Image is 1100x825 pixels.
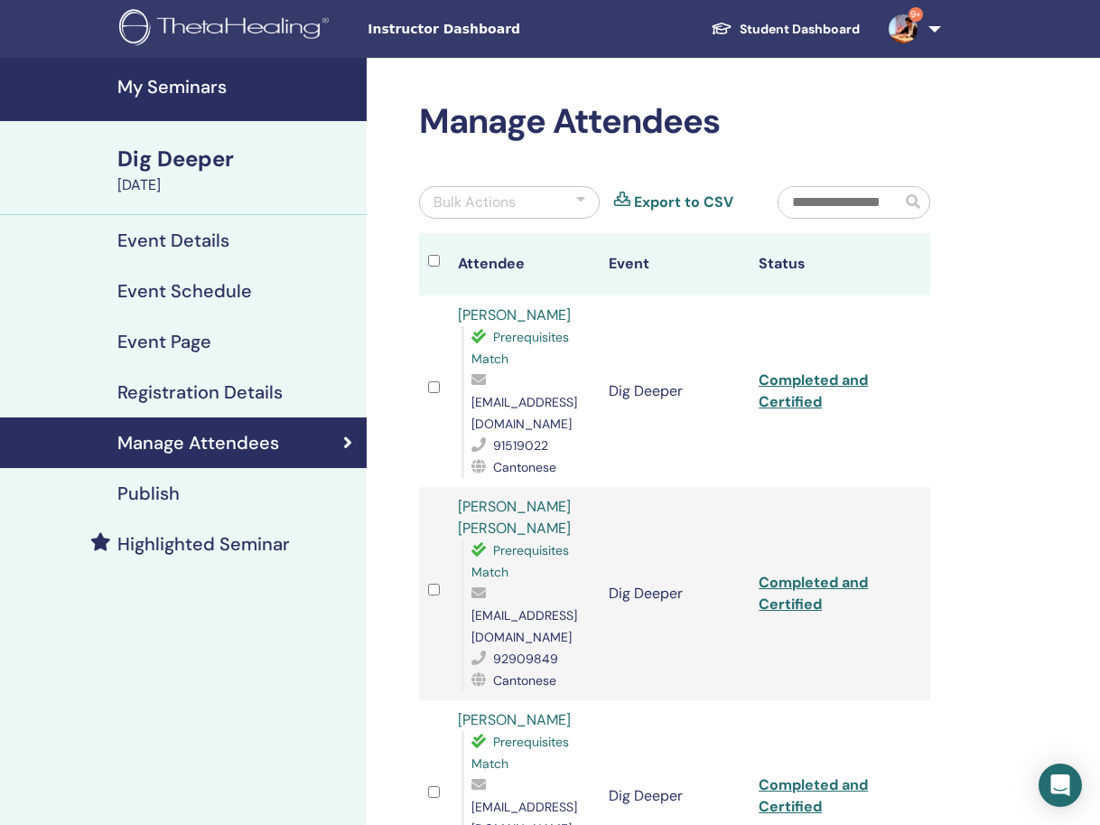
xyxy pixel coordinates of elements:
[449,233,599,295] th: Attendee
[117,533,290,555] h4: Highlighted Seminar
[471,607,577,645] span: [EMAIL_ADDRESS][DOMAIN_NAME]
[493,651,558,667] span: 92909849
[493,459,556,475] span: Cantonese
[1039,764,1082,807] div: Open Intercom Messenger
[750,233,900,295] th: Status
[909,7,923,22] span: 9+
[711,21,732,36] img: graduation-cap-white.svg
[117,331,211,352] h4: Event Page
[493,672,556,689] span: Cantonese
[493,437,548,454] span: 91519022
[759,370,868,411] a: Completed and Certified
[117,76,356,98] h4: My Seminars
[471,734,569,772] span: Prerequisites Match
[471,394,577,432] span: [EMAIL_ADDRESS][DOMAIN_NAME]
[759,775,868,816] a: Completed and Certified
[458,497,571,538] a: [PERSON_NAME] [PERSON_NAME]
[107,144,367,196] a: Dig Deeper[DATE]
[458,710,571,729] a: [PERSON_NAME]
[117,432,279,454] h4: Manage Attendees
[600,295,750,487] td: Dig Deeper
[117,174,356,196] div: [DATE]
[600,487,750,700] td: Dig Deeper
[889,14,918,43] img: default.jpg
[419,101,930,143] h2: Manage Attendees
[600,233,750,295] th: Event
[117,280,252,302] h4: Event Schedule
[458,305,571,324] a: [PERSON_NAME]
[117,381,283,403] h4: Registration Details
[117,483,180,504] h4: Publish
[471,542,569,580] span: Prerequisites Match
[759,573,868,614] a: Completed and Certified
[634,192,733,213] a: Export to CSV
[471,329,569,367] span: Prerequisites Match
[433,192,516,213] div: Bulk Actions
[368,20,639,39] span: Instructor Dashboard
[117,230,229,251] h4: Event Details
[117,144,356,174] div: Dig Deeper
[696,13,874,46] a: Student Dashboard
[119,9,335,50] img: logo.png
